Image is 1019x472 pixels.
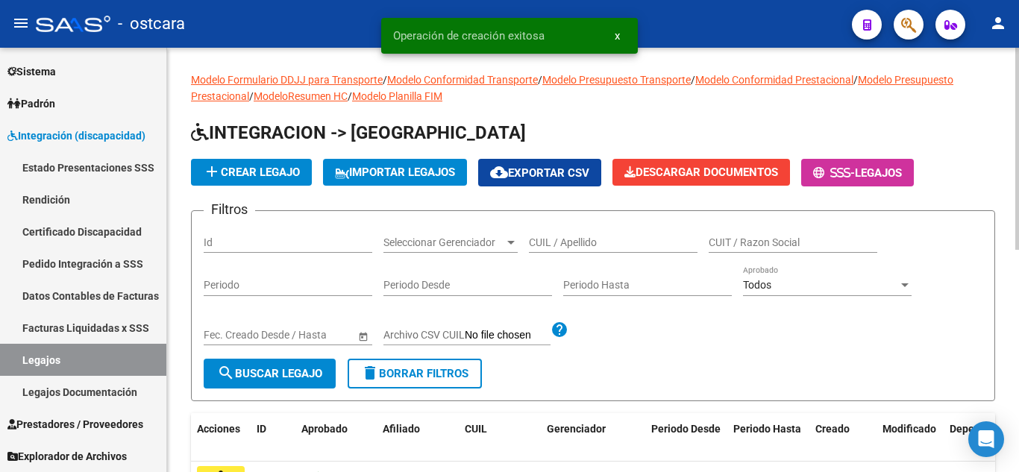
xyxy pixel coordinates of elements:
button: Open calendar [355,328,371,344]
span: Integración (discapacidad) [7,128,145,144]
span: Buscar Legajo [217,367,322,380]
datatable-header-cell: Modificado [877,413,944,462]
input: Fecha inicio [204,329,258,342]
span: Afiliado [383,423,420,435]
button: Crear Legajo [191,159,312,186]
datatable-header-cell: CUIL [459,413,541,462]
button: -Legajos [801,159,914,186]
datatable-header-cell: Creado [809,413,877,462]
datatable-header-cell: Afiliado [377,413,459,462]
a: Modelo Conformidad Prestacional [695,74,853,86]
span: Gerenciador [547,423,606,435]
datatable-header-cell: Aprobado [295,413,355,462]
span: Prestadores / Proveedores [7,416,143,432]
button: Descargar Documentos [612,159,790,186]
span: Borrar Filtros [361,367,468,380]
a: Modelo Formulario DDJJ para Transporte [191,74,383,86]
a: Modelo Planilla FIM [352,90,442,102]
span: Explorador de Archivos [7,448,127,465]
span: x [615,29,620,43]
datatable-header-cell: Periodo Desde [645,413,727,462]
span: Exportar CSV [490,166,589,180]
div: Open Intercom Messenger [968,421,1004,457]
span: Archivo CSV CUIL [383,329,465,341]
a: ModeloResumen HC [254,90,348,102]
button: Borrar Filtros [348,359,482,388]
button: Buscar Legajo [204,359,336,388]
span: Operación de creación exitosa [393,28,545,43]
a: Modelo Presupuesto Transporte [542,74,691,86]
mat-icon: search [217,364,235,382]
span: INTEGRACION -> [GEOGRAPHIC_DATA] [191,122,526,143]
input: Archivo CSV CUIL [465,329,551,342]
datatable-header-cell: Gerenciador [541,413,645,462]
span: Dependencia [950,423,1012,435]
span: CUIL [465,423,487,435]
span: Creado [815,423,850,435]
mat-icon: menu [12,14,30,32]
span: Modificado [882,423,936,435]
span: Descargar Documentos [624,166,778,179]
datatable-header-cell: Acciones [191,413,251,462]
mat-icon: help [551,321,568,339]
button: IMPORTAR LEGAJOS [323,159,467,186]
button: x [603,22,632,49]
span: Crear Legajo [203,166,300,179]
span: - [813,166,855,180]
span: Seleccionar Gerenciador [383,236,504,249]
span: Legajos [855,166,902,180]
mat-icon: add [203,163,221,180]
span: IMPORTAR LEGAJOS [335,166,455,179]
span: Todos [743,279,771,291]
span: ID [257,423,266,435]
mat-icon: cloud_download [490,163,508,181]
span: - ostcara [118,7,185,40]
span: Acciones [197,423,240,435]
span: Periodo Hasta [733,423,801,435]
h3: Filtros [204,199,255,220]
mat-icon: person [989,14,1007,32]
a: Modelo Conformidad Transporte [387,74,538,86]
button: Exportar CSV [478,159,601,186]
input: Fecha fin [271,329,344,342]
span: Periodo Desde [651,423,721,435]
span: Padrón [7,95,55,112]
mat-icon: delete [361,364,379,382]
datatable-header-cell: Periodo Hasta [727,413,809,462]
span: Aprobado [301,423,348,435]
datatable-header-cell: ID [251,413,295,462]
span: Sistema [7,63,56,80]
